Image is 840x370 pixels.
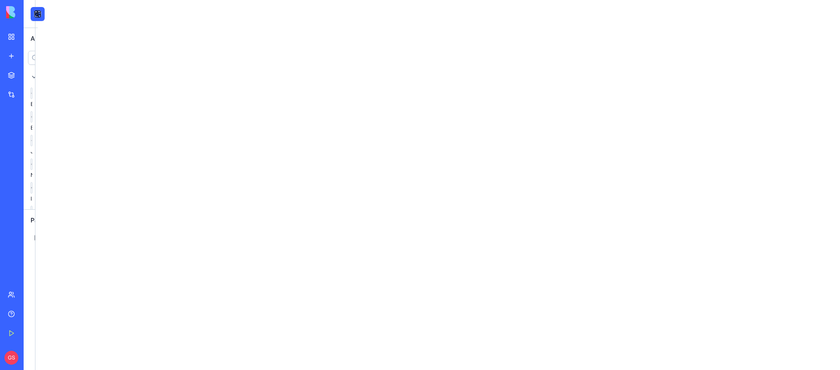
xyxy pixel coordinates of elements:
button: Pages [26,213,62,227]
div: Number Field [31,170,32,180]
span: GS [4,351,18,365]
button: Add design blocks [24,28,50,49]
button: Inputs [24,70,50,84]
div: JSON Field [31,146,32,157]
div: Email Field [31,123,32,133]
img: logo [6,6,60,18]
div: Image Upload Field [31,194,32,204]
div: Button [31,99,32,109]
